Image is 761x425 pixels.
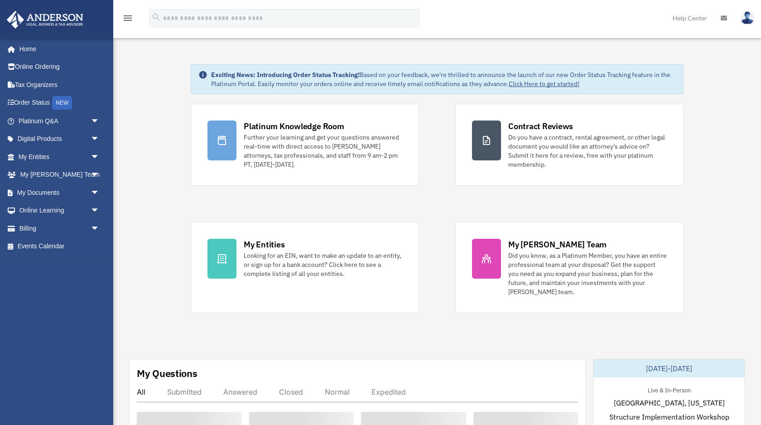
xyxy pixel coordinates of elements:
[508,133,667,169] div: Do you have a contract, rental agreement, or other legal document you would like an attorney's ad...
[91,130,109,149] span: arrow_drop_down
[244,251,402,278] div: Looking for an EIN, want to make an update to an entity, or sign up for a bank account? Click her...
[122,13,133,24] i: menu
[509,80,579,88] a: Click Here to get started!
[6,184,113,202] a: My Documentsarrow_drop_down
[593,359,745,377] div: [DATE]-[DATE]
[167,387,202,396] div: Submitted
[91,166,109,184] span: arrow_drop_down
[641,385,698,394] div: Live & In-Person
[741,11,754,24] img: User Pic
[508,251,667,296] div: Did you know, as a Platinum Member, you have an entire professional team at your disposal? Get th...
[6,237,113,256] a: Events Calendar
[91,202,109,220] span: arrow_drop_down
[279,387,303,396] div: Closed
[191,104,419,186] a: Platinum Knowledge Room Further your learning and get your questions answered real-time with dire...
[191,222,419,313] a: My Entities Looking for an EIN, want to make an update to an entity, or sign up for a bank accoun...
[6,130,113,148] a: Digital Productsarrow_drop_down
[211,71,360,79] strong: Exciting News: Introducing Order Status Tracking!
[244,133,402,169] div: Further your learning and get your questions answered real-time with direct access to [PERSON_NAM...
[244,121,344,132] div: Platinum Knowledge Room
[52,96,72,110] div: NEW
[6,166,113,184] a: My [PERSON_NAME] Teamarrow_drop_down
[508,239,607,250] div: My [PERSON_NAME] Team
[609,411,729,422] span: Structure Implementation Workshop
[244,239,284,250] div: My Entities
[455,104,684,186] a: Contract Reviews Do you have a contract, rental agreement, or other legal document you would like...
[6,76,113,94] a: Tax Organizers
[6,94,113,112] a: Order StatusNEW
[223,387,257,396] div: Answered
[614,397,725,408] span: [GEOGRAPHIC_DATA], [US_STATE]
[91,184,109,202] span: arrow_drop_down
[455,222,684,313] a: My [PERSON_NAME] Team Did you know, as a Platinum Member, you have an entire professional team at...
[6,112,113,130] a: Platinum Q&Aarrow_drop_down
[91,219,109,238] span: arrow_drop_down
[6,219,113,237] a: Billingarrow_drop_down
[6,58,113,76] a: Online Ordering
[325,387,350,396] div: Normal
[508,121,573,132] div: Contract Reviews
[4,11,86,29] img: Anderson Advisors Platinum Portal
[122,16,133,24] a: menu
[6,202,113,220] a: Online Learningarrow_drop_down
[137,367,197,380] div: My Questions
[151,12,161,22] i: search
[211,70,676,88] div: Based on your feedback, we're thrilled to announce the launch of our new Order Status Tracking fe...
[6,40,109,58] a: Home
[6,148,113,166] a: My Entitiesarrow_drop_down
[371,387,406,396] div: Expedited
[91,148,109,166] span: arrow_drop_down
[91,112,109,130] span: arrow_drop_down
[137,387,145,396] div: All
